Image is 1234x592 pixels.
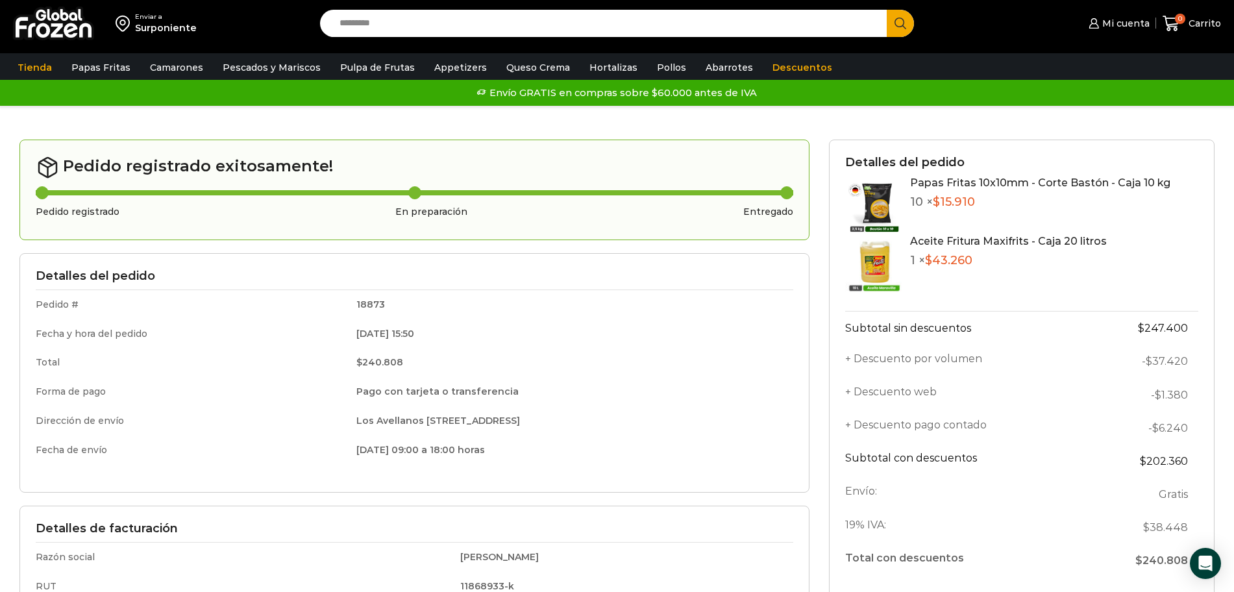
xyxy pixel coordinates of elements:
[1152,422,1159,434] span: $
[1082,412,1198,445] td: -
[347,406,793,436] td: Los Avellanos [STREET_ADDRESS]
[1152,422,1188,434] bdi: 6.240
[135,12,197,21] div: Enviar a
[887,10,914,37] button: Search button
[845,412,1081,445] th: + Descuento pago contado
[845,312,1081,345] th: Subtotal sin descuentos
[845,511,1081,544] th: 19% IVA:
[36,436,347,462] td: Fecha de envío
[1175,14,1185,24] span: 0
[36,522,793,536] h3: Detalles de facturación
[699,55,759,80] a: Abarrotes
[36,290,347,319] td: Pedido #
[845,544,1081,574] th: Total con descuentos
[845,345,1081,378] th: + Descuento por volumen
[36,269,793,284] h3: Detalles del pedido
[1190,548,1221,579] div: Open Intercom Messenger
[743,206,793,217] h3: Entregado
[334,55,421,80] a: Pulpa de Frutas
[347,319,793,349] td: [DATE] 15:50
[845,478,1081,511] th: Envío:
[650,55,693,80] a: Pollos
[36,377,347,406] td: Forma de pago
[36,543,451,572] td: Razón social
[451,543,793,572] td: [PERSON_NAME]
[36,156,793,179] h2: Pedido registrado exitosamente!
[925,253,972,267] bdi: 43.260
[1138,322,1188,334] bdi: 247.400
[1146,355,1152,367] span: $
[428,55,493,80] a: Appetizers
[1135,554,1188,567] span: 240.808
[910,195,1170,210] p: 10 ×
[1143,521,1150,534] span: $
[1138,322,1144,334] span: $
[933,195,940,209] span: $
[910,235,1107,247] a: Aceite Fritura Maxifrits - Caja 20 litros
[845,378,1081,412] th: + Descuento web
[36,348,347,377] td: Total
[216,55,327,80] a: Pescados y Mariscos
[356,356,362,368] span: $
[1099,17,1150,30] span: Mi cuenta
[347,377,793,406] td: Pago con tarjeta o transferencia
[1085,10,1149,36] a: Mi cuenta
[583,55,644,80] a: Hortalizas
[36,206,119,217] h3: Pedido registrado
[1082,478,1198,511] td: Gratis
[910,254,1107,268] p: 1 ×
[116,12,135,34] img: address-field-icon.svg
[1140,455,1146,467] span: $
[925,253,932,267] span: $
[766,55,839,80] a: Descuentos
[1082,345,1198,378] td: -
[347,436,793,462] td: [DATE] 09:00 a 18:00 horas
[845,445,1081,478] th: Subtotal con descuentos
[65,55,137,80] a: Papas Fritas
[933,195,975,209] bdi: 15.910
[1146,355,1188,367] bdi: 37.420
[11,55,58,80] a: Tienda
[1135,554,1142,567] span: $
[395,206,467,217] h3: En preparación
[1185,17,1221,30] span: Carrito
[845,156,1198,170] h3: Detalles del pedido
[135,21,197,34] div: Surponiente
[1082,378,1198,412] td: -
[1163,8,1221,39] a: 0 Carrito
[1143,521,1188,534] span: 38.448
[1155,389,1188,401] bdi: 1.380
[36,319,347,349] td: Fecha y hora del pedido
[36,406,347,436] td: Dirección de envío
[1155,389,1161,401] span: $
[143,55,210,80] a: Camarones
[347,290,793,319] td: 18873
[910,177,1170,189] a: Papas Fritas 10x10mm - Corte Bastón - Caja 10 kg
[356,356,403,368] bdi: 240.808
[500,55,576,80] a: Queso Crema
[1140,455,1188,467] bdi: 202.360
